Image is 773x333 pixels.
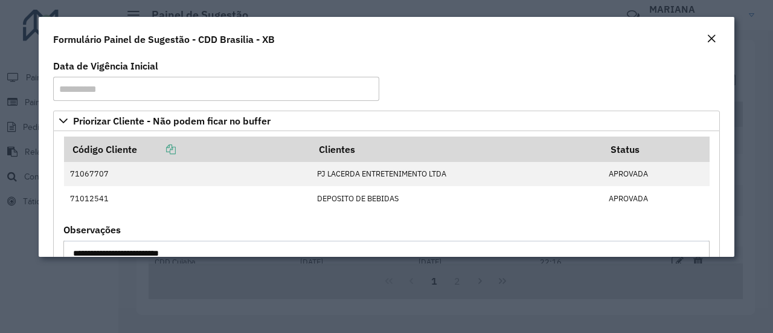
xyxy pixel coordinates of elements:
th: Clientes [310,137,602,162]
td: APROVADA [603,186,710,210]
th: Código Cliente [64,137,311,162]
label: Data de Vigência Inicial [53,59,158,73]
td: APROVADA [603,162,710,186]
h4: Formulário Painel de Sugestão - CDD Brasilia - XB [53,32,275,47]
td: 71012541 [64,186,311,210]
th: Status [603,137,710,162]
em: Fechar [707,34,716,44]
td: 71067707 [64,162,311,186]
label: Observações [63,222,121,237]
td: DEPOSITO DE BEBIDAS [310,186,602,210]
td: PJ LACERDA ENTRETENIMENTO LTDA [310,162,602,186]
button: Close [703,31,720,47]
a: Priorizar Cliente - Não podem ficar no buffer [53,111,720,131]
a: Copiar [137,143,176,155]
span: Priorizar Cliente - Não podem ficar no buffer [73,116,271,126]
